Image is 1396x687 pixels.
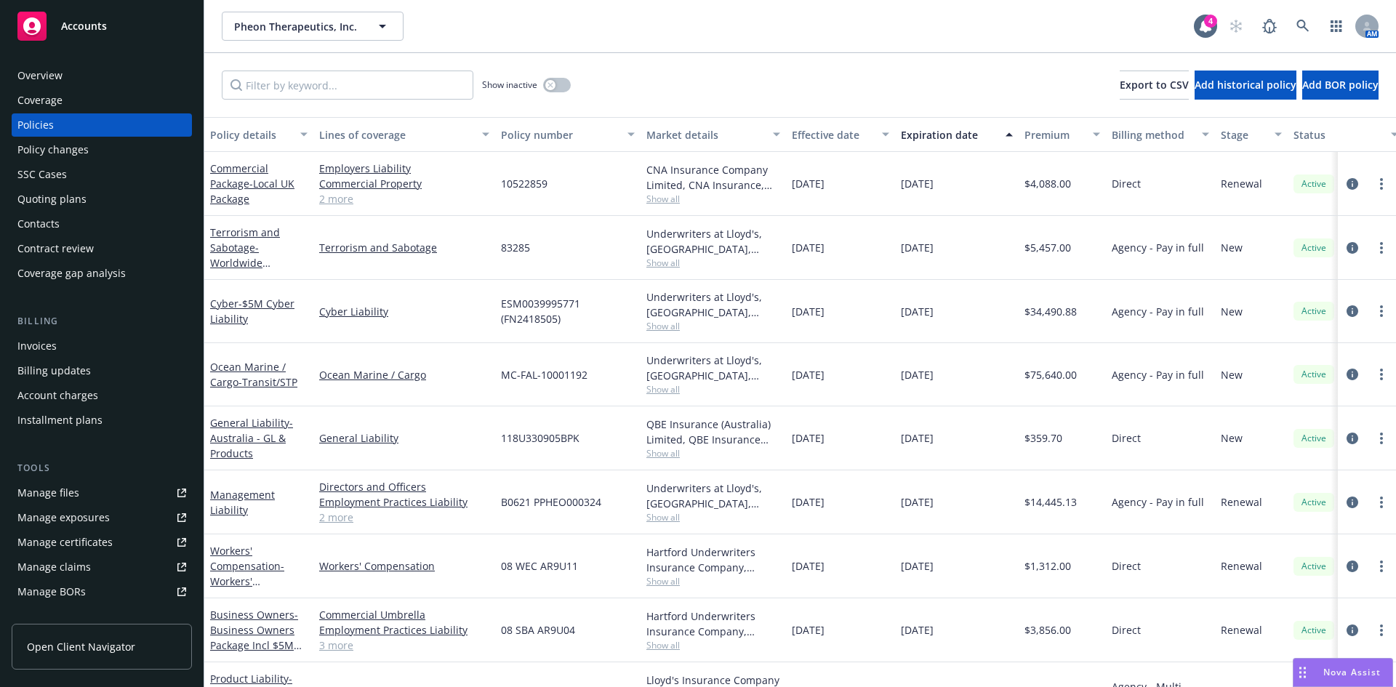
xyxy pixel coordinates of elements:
div: QBE Insurance (Australia) Limited, QBE Insurance Group [646,417,780,447]
div: Contract review [17,237,94,260]
a: more [1373,494,1390,511]
div: Premium [1024,127,1084,142]
div: Contacts [17,212,60,236]
a: Cyber Liability [319,304,489,319]
span: [DATE] [901,304,934,319]
a: Manage BORs [12,580,192,603]
button: Effective date [786,117,895,152]
span: ESM0039995771 (FN2418505) [501,296,635,326]
button: Stage [1215,117,1288,152]
a: circleInformation [1344,175,1361,193]
span: [DATE] [792,430,825,446]
button: Nova Assist [1293,658,1393,687]
button: Pheon Therapeutics, Inc. [222,12,404,41]
div: CNA Insurance Company Limited, CNA Insurance, Towergate Insurance Brokers [646,162,780,193]
span: $5,457.00 [1024,240,1071,255]
span: [DATE] [792,367,825,382]
span: New [1221,240,1243,255]
span: Active [1299,241,1328,254]
input: Filter by keyword... [222,71,473,100]
span: Direct [1112,558,1141,574]
span: Active [1299,305,1328,318]
span: Agency - Pay in full [1112,240,1204,255]
a: Report a Bug [1255,12,1284,41]
span: New [1221,367,1243,382]
span: New [1221,430,1243,446]
div: Manage claims [17,555,91,579]
div: Effective date [792,127,873,142]
a: more [1373,558,1390,575]
a: Summary of insurance [12,605,192,628]
span: Show all [646,193,780,205]
span: B0621 PPHEO000324 [501,494,601,510]
a: more [1373,302,1390,320]
span: Active [1299,560,1328,573]
span: Show all [646,447,780,459]
span: Direct [1112,622,1141,638]
a: General Liability [319,430,489,446]
a: circleInformation [1344,622,1361,639]
span: [DATE] [901,622,934,638]
a: Start snowing [1221,12,1251,41]
span: [DATE] [901,240,934,255]
div: Hartford Underwriters Insurance Company, Hartford Insurance Group [646,608,780,639]
span: Agency - Pay in full [1112,304,1204,319]
span: - Local UK Package [210,177,294,206]
span: New [1221,304,1243,319]
div: Policy number [501,127,619,142]
div: Billing [12,314,192,329]
span: Nova Assist [1323,666,1381,678]
span: 08 WEC AR9U11 [501,558,578,574]
a: Cyber [210,297,294,326]
span: Show all [646,639,780,651]
a: Policies [12,113,192,137]
span: Active [1299,177,1328,190]
button: Export to CSV [1120,71,1189,100]
div: Coverage gap analysis [17,262,126,285]
span: [DATE] [792,240,825,255]
span: Show all [646,257,780,269]
a: 2 more [319,510,489,525]
span: $75,640.00 [1024,367,1077,382]
div: Underwriters at Lloyd's, [GEOGRAPHIC_DATA], [PERSON_NAME] of [GEOGRAPHIC_DATA], CFC Underwriting,... [646,289,780,320]
div: Billing method [1112,127,1193,142]
span: Pheon Therapeutics, Inc. [234,19,360,34]
a: more [1373,175,1390,193]
span: [DATE] [792,176,825,191]
span: [DATE] [792,304,825,319]
div: Summary of insurance [17,605,128,628]
span: Direct [1112,430,1141,446]
span: [DATE] [901,176,934,191]
span: $359.70 [1024,430,1062,446]
a: Employment Practices Liability [319,494,489,510]
span: - Australia - GL & Products [210,416,293,460]
a: circleInformation [1344,366,1361,383]
a: Commercial Package [210,161,294,206]
span: Show inactive [482,79,537,91]
span: Renewal [1221,558,1262,574]
a: Ocean Marine / Cargo [210,360,297,389]
button: Market details [641,117,786,152]
div: Manage BORs [17,580,86,603]
a: circleInformation [1344,239,1361,257]
a: circleInformation [1344,430,1361,447]
div: 4 [1204,15,1217,28]
a: Quoting plans [12,188,192,211]
a: Overview [12,64,192,87]
a: 3 more [319,638,489,653]
a: Installment plans [12,409,192,432]
div: Manage exposures [17,506,110,529]
span: [DATE] [792,494,825,510]
a: Switch app [1322,12,1351,41]
div: Expiration date [901,127,997,142]
a: circleInformation [1344,302,1361,320]
a: Terrorism and Sabotage [210,225,280,285]
span: 118U330905BPK [501,430,579,446]
a: Account charges [12,384,192,407]
div: Policy changes [17,138,89,161]
span: Renewal [1221,494,1262,510]
span: Agency - Pay in full [1112,367,1204,382]
button: Policy details [204,117,313,152]
a: Coverage [12,89,192,112]
span: $4,088.00 [1024,176,1071,191]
